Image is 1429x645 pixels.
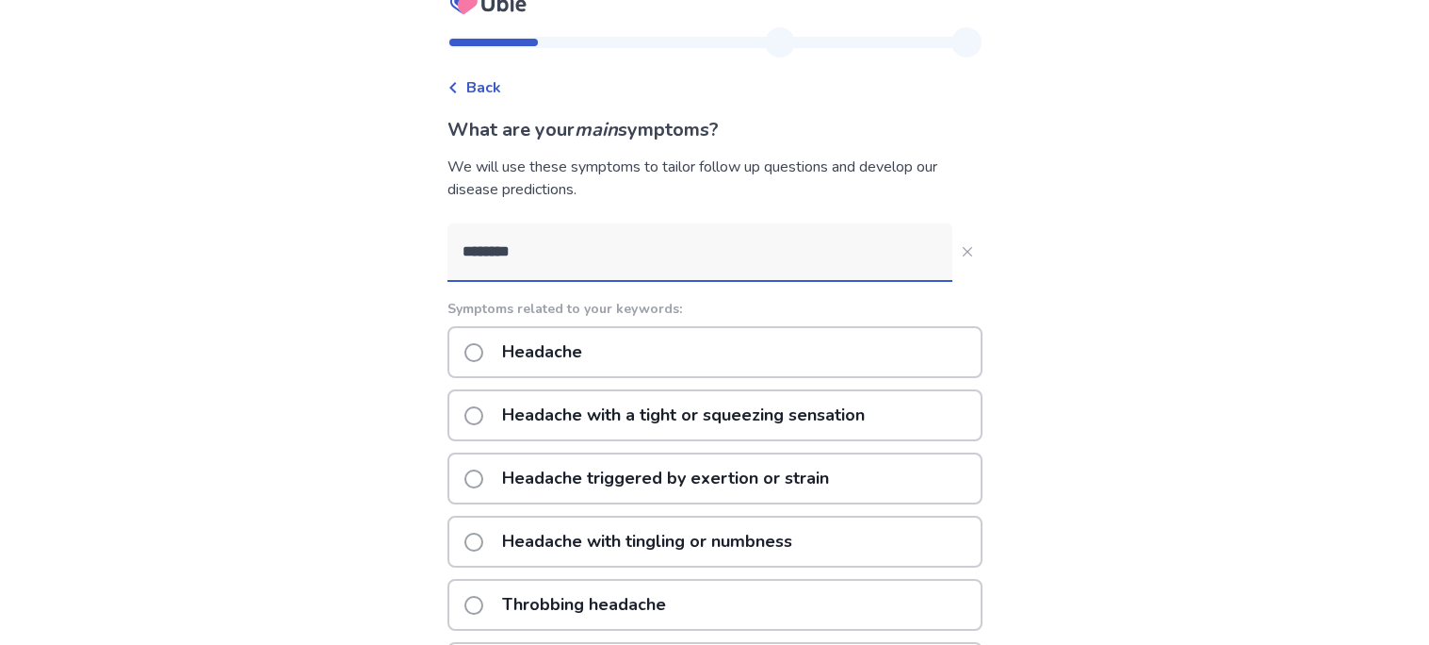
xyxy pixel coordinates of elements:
[447,223,952,280] input: Close
[491,518,804,566] p: Headache with tingling or numbness
[575,117,618,142] i: main
[447,299,982,319] p: Symptoms related to your keywords:
[491,581,677,629] p: Throbbing headache
[491,455,840,503] p: Headache triggered by exertion or strain
[447,116,982,144] p: What are your symptoms?
[952,237,982,267] button: Close
[491,391,876,439] p: Headache with a tight or squeezing sensation
[491,328,593,376] p: Headache
[447,156,982,201] div: We will use these symptoms to tailor follow up questions and develop our disease predictions.
[466,76,501,99] span: Back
